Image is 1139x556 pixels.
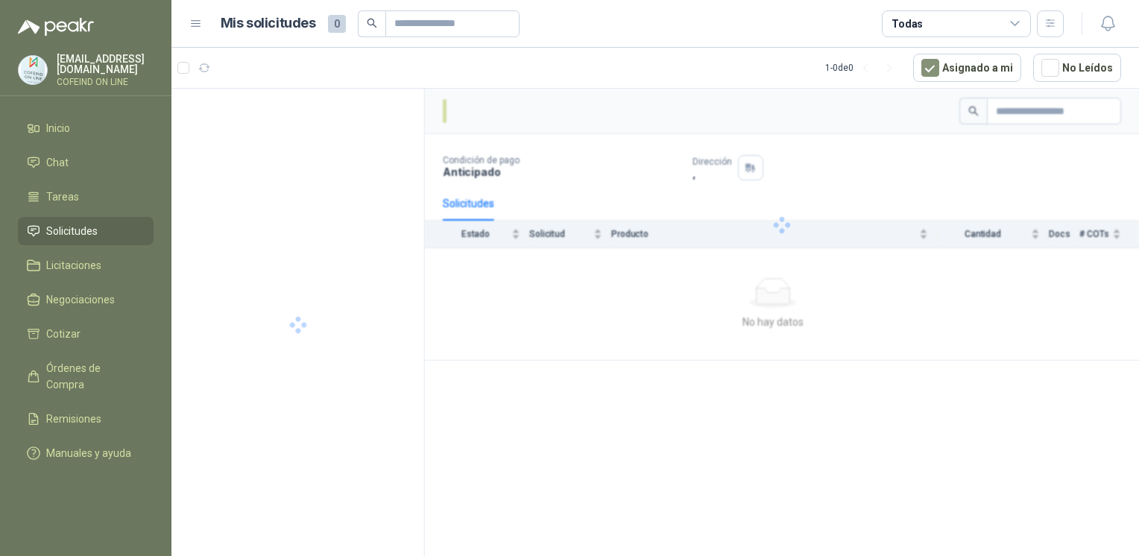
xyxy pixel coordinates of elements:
[18,183,154,211] a: Tareas
[46,223,98,239] span: Solicitudes
[46,411,101,427] span: Remisiones
[18,148,154,177] a: Chat
[18,405,154,433] a: Remisiones
[57,54,154,75] p: [EMAIL_ADDRESS][DOMAIN_NAME]
[18,285,154,314] a: Negociaciones
[46,291,115,308] span: Negociaciones
[825,56,901,80] div: 1 - 0 de 0
[19,56,47,84] img: Company Logo
[18,320,154,348] a: Cotizar
[1033,54,1121,82] button: No Leídos
[328,15,346,33] span: 0
[46,257,101,274] span: Licitaciones
[46,360,139,393] span: Órdenes de Compra
[46,120,70,136] span: Inicio
[18,354,154,399] a: Órdenes de Compra
[18,114,154,142] a: Inicio
[46,154,69,171] span: Chat
[46,189,79,205] span: Tareas
[18,251,154,279] a: Licitaciones
[892,16,923,32] div: Todas
[57,78,154,86] p: COFEIND ON LINE
[221,13,316,34] h1: Mis solicitudes
[18,439,154,467] a: Manuales y ayuda
[46,445,131,461] span: Manuales y ayuda
[18,18,94,36] img: Logo peakr
[367,18,377,28] span: search
[46,326,81,342] span: Cotizar
[913,54,1021,82] button: Asignado a mi
[18,217,154,245] a: Solicitudes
